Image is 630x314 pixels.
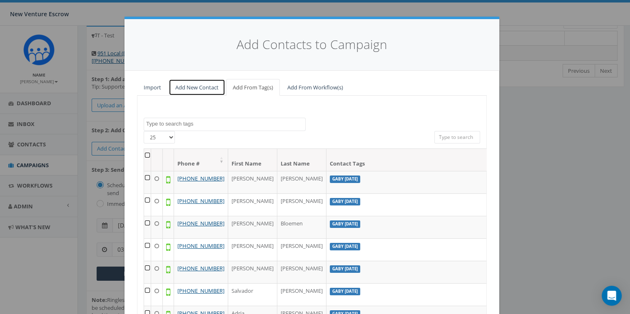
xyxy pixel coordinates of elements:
a: Add From Tag(s) [226,79,280,96]
h4: Add Contacts to Campaign [137,36,487,54]
a: Add New Contact [169,79,225,96]
a: [PHONE_NUMBER] [177,287,224,294]
td: [PERSON_NAME] [228,216,277,238]
td: [PERSON_NAME] [277,238,326,261]
a: [PHONE_NUMBER] [177,265,224,272]
td: [PERSON_NAME] [277,193,326,216]
td: [PERSON_NAME] [277,171,326,193]
td: Salvador [228,283,277,306]
th: Phone #: activate to sort column ascending [174,149,228,171]
td: [PERSON_NAME] [228,171,277,193]
label: Gaby [DATE] [330,220,360,228]
label: Gaby [DATE] [330,243,360,250]
td: Bloemen [277,216,326,238]
th: Contact Tags [326,149,492,171]
th: First Name [228,149,277,171]
a: [PHONE_NUMBER] [177,242,224,250]
a: Add From Workflow(s) [281,79,350,96]
a: [PHONE_NUMBER] [177,197,224,205]
div: Open Intercom Messenger [602,286,622,306]
input: Type to search [434,131,480,143]
label: Gaby [DATE] [330,176,360,183]
label: Gaby [DATE] [330,198,360,205]
a: Import [137,79,168,96]
textarea: Search [146,120,305,128]
a: [PHONE_NUMBER] [177,220,224,227]
td: [PERSON_NAME] [228,193,277,216]
td: [PERSON_NAME] [277,261,326,283]
th: Last Name [277,149,326,171]
label: Gaby [DATE] [330,288,360,295]
label: Gaby [DATE] [330,265,360,273]
a: [PHONE_NUMBER] [177,175,224,182]
td: [PERSON_NAME] [277,283,326,306]
td: [PERSON_NAME] [228,238,277,261]
td: [PERSON_NAME] [228,261,277,283]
